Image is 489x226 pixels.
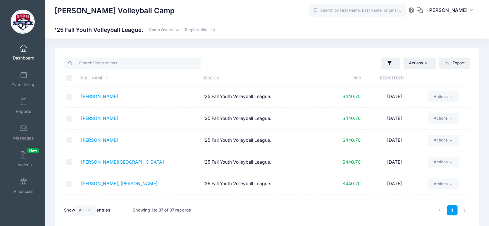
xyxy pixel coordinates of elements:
[55,26,215,33] h1: '25 Fall Youth Volleyball League.
[8,121,39,144] a: Messages
[342,137,361,143] span: $440.70
[8,148,39,170] a: InvoicesNew
[185,28,215,32] a: Registration List
[364,173,425,195] td: [DATE]
[13,55,34,61] span: Dashboard
[342,115,361,121] span: $440.70
[200,151,323,173] td: '25 Fall Youth Volleyball League.
[55,3,175,18] h1: [PERSON_NAME] Volleyball Camp
[133,203,191,218] div: Showing 1 to 37 of 37 records
[428,178,459,189] a: Actions
[8,68,39,90] a: Event Setup
[364,151,425,173] td: [DATE]
[16,109,31,114] span: Reports
[364,86,425,108] td: [DATE]
[13,135,34,141] span: Messages
[364,108,425,130] td: [DATE]
[27,148,39,153] span: New
[75,205,96,216] select: Showentries
[403,58,436,68] button: Actions
[81,159,164,165] a: [PERSON_NAME][GEOGRAPHIC_DATA]
[12,82,36,87] span: Event Setup
[361,70,422,87] th: Registered: activate to sort column ascending
[321,70,361,87] th: Paid: activate to sort column ascending
[81,115,118,121] a: [PERSON_NAME]
[200,195,323,217] td: '25 Fall Youth Volleyball League.
[342,159,361,165] span: $440.70
[428,113,459,124] a: Actions
[11,10,35,34] img: David Rubio Volleyball Camp
[428,91,459,102] a: Actions
[14,189,33,194] span: Financials
[81,94,118,99] a: [PERSON_NAME]
[64,205,110,216] label: Show entries
[8,175,39,197] a: Financials
[78,70,199,87] th: Full Name: activate to sort column descending
[439,58,470,68] button: Export
[200,108,323,130] td: '25 Fall Youth Volleyball League.
[428,200,459,211] a: Actions
[8,95,39,117] a: Reports
[199,70,321,87] th: Session: activate to sort column ascending
[200,86,323,108] td: '25 Fall Youth Volleyball League.
[149,28,179,32] a: Camp Overview
[342,181,361,186] span: $440.70
[8,41,39,64] a: Dashboard
[364,195,425,217] td: [DATE]
[428,135,459,146] a: Actions
[342,94,361,99] span: $440.70
[428,157,459,167] a: Actions
[309,4,406,17] input: Search by First Name, Last Name, or Email...
[200,130,323,151] td: '25 Fall Youth Volleyball League.
[64,58,201,68] input: Search Registrations
[364,130,425,151] td: [DATE]
[447,205,457,216] a: 1
[427,7,468,14] span: [PERSON_NAME]
[423,3,479,18] button: [PERSON_NAME]
[81,181,158,186] a: [PERSON_NAME], [PERSON_NAME]
[81,137,118,143] a: [PERSON_NAME]
[200,173,323,195] td: '25 Fall Youth Volleyball League.
[15,162,32,167] span: Invoices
